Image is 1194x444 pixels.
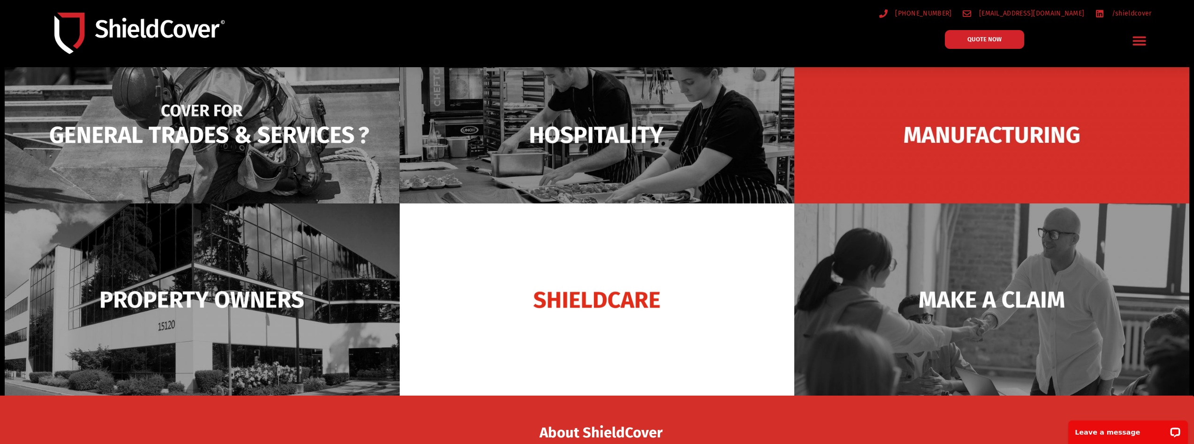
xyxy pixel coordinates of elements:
[893,8,951,19] span: [PHONE_NUMBER]
[963,8,1084,19] a: [EMAIL_ADDRESS][DOMAIN_NAME]
[977,8,1084,19] span: [EMAIL_ADDRESS][DOMAIN_NAME]
[54,13,225,55] img: Shield-Cover-Underwriting-Australia-logo-full
[945,30,1024,49] a: QUOTE NOW
[1110,8,1152,19] span: /shieldcover
[1095,8,1151,19] a: /shieldcover
[967,36,1002,42] span: QUOTE NOW
[1062,414,1194,444] iframe: LiveChat chat widget
[540,427,662,439] span: About ShieldCover
[1128,30,1150,52] div: Menu Toggle
[879,8,952,19] a: [PHONE_NUMBER]
[540,430,662,439] a: About ShieldCover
